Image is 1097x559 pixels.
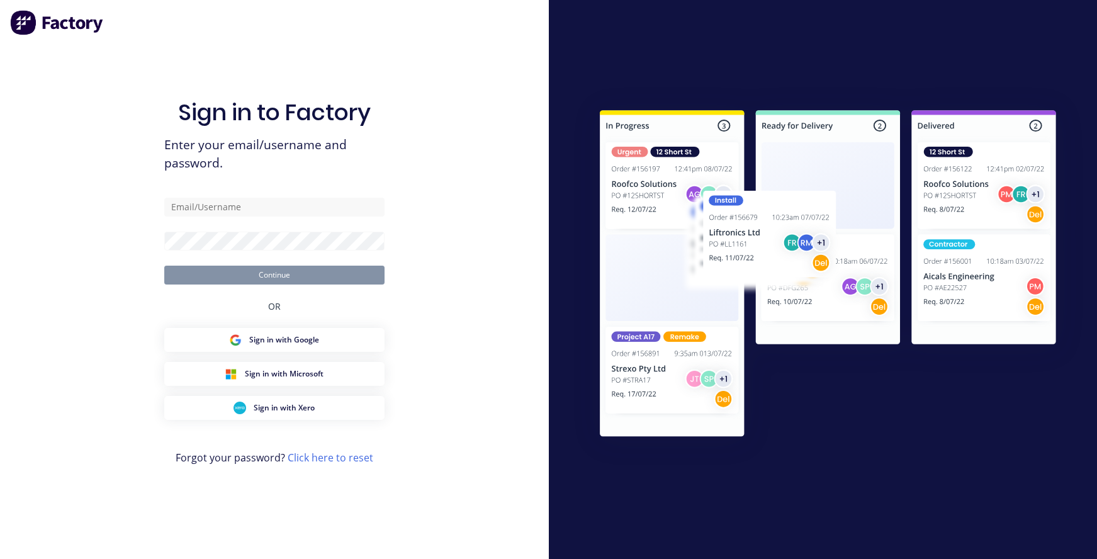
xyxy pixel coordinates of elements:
button: Microsoft Sign inSign in with Microsoft [164,362,385,386]
span: Sign in with Google [249,334,319,346]
img: Factory [10,10,104,35]
h1: Sign in to Factory [178,99,371,126]
span: Enter your email/username and password. [164,136,385,172]
span: Sign in with Xero [254,402,315,414]
img: Microsoft Sign in [225,368,237,380]
span: Forgot your password? [176,450,373,465]
img: Google Sign in [229,334,242,346]
button: Google Sign inSign in with Google [164,328,385,352]
a: Click here to reset [288,451,373,465]
button: Xero Sign inSign in with Xero [164,396,385,420]
span: Sign in with Microsoft [245,368,323,380]
img: Xero Sign in [233,402,246,414]
img: Sign in [572,85,1084,466]
input: Email/Username [164,198,385,217]
div: OR [268,285,281,328]
button: Continue [164,266,385,285]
